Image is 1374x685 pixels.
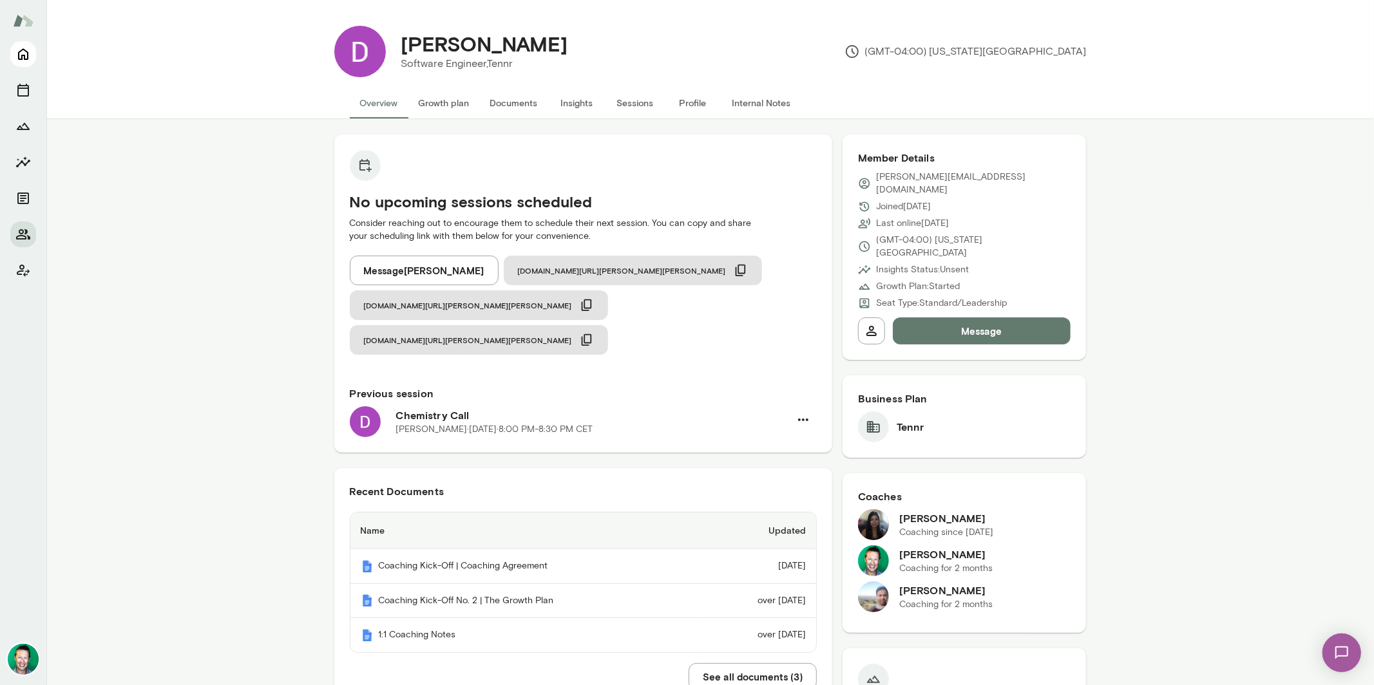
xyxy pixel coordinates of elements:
[899,598,993,611] p: Coaching for 2 months
[361,629,374,642] img: Mento | Coaching sessions
[548,88,606,118] button: Insights
[876,234,1071,259] p: (GMT-04:00) [US_STATE][GEOGRAPHIC_DATA]
[504,256,762,285] button: [DOMAIN_NAME][URL][PERSON_NAME][PERSON_NAME]
[876,171,1071,196] p: [PERSON_NAME][EMAIL_ADDRESS][DOMAIN_NAME]
[350,191,817,212] h5: No upcoming sessions scheduled
[334,26,386,77] img: Daniel Guillen
[350,618,703,652] th: 1:1 Coaching Notes
[893,317,1071,344] button: Message
[858,489,1071,504] h6: Coaches
[606,88,664,118] button: Sessions
[364,335,572,345] span: [DOMAIN_NAME][URL][PERSON_NAME][PERSON_NAME]
[10,77,36,103] button: Sessions
[350,512,703,549] th: Name
[350,549,703,584] th: Coaching Kick-Off | Coaching Agreement
[10,221,36,247] button: Members
[703,512,816,549] th: Updated
[350,483,817,499] h6: Recent Documents
[899,562,993,575] p: Coaching for 2 months
[876,263,969,276] p: Insights Status: Unsent
[899,547,993,562] h6: [PERSON_NAME]
[664,88,722,118] button: Profile
[899,583,993,598] h6: [PERSON_NAME]
[858,391,1071,406] h6: Business Plan
[13,8,33,33] img: Mento
[10,149,36,175] button: Insights
[858,581,889,612] img: Vipin Hegde
[10,185,36,211] button: Documents
[10,258,36,283] button: Client app
[480,88,548,118] button: Documents
[703,584,816,619] td: over [DATE]
[408,88,480,118] button: Growth plan
[396,423,593,436] p: [PERSON_NAME] · [DATE] · 8:00 PM-8:30 PM CET
[899,526,993,539] p: Coaching since [DATE]
[396,408,790,423] h6: Chemistry Call
[361,594,374,607] img: Mento | Coaching sessions
[858,545,889,576] img: Brian Lawrence
[858,150,1071,165] h6: Member Details
[8,644,39,675] img: Brian Lawrence
[858,509,889,540] img: Chiao Dyi
[350,290,608,320] button: [DOMAIN_NAME][URL][PERSON_NAME][PERSON_NAME]
[722,88,801,118] button: Internal Notes
[364,300,572,310] span: [DOMAIN_NAME][URL][PERSON_NAME][PERSON_NAME]
[518,265,726,276] span: [DOMAIN_NAME][URL][PERSON_NAME][PERSON_NAME]
[350,386,817,401] h6: Previous session
[350,256,499,285] button: Message[PERSON_NAME]
[350,88,408,118] button: Overview
[350,217,817,243] p: Consider reaching out to encourage them to schedule their next session. You can copy and share yo...
[350,325,608,355] button: [DOMAIN_NAME][URL][PERSON_NAME][PERSON_NAME]
[876,297,1007,310] p: Seat Type: Standard/Leadership
[10,41,36,67] button: Home
[899,511,993,526] h6: [PERSON_NAME]
[876,280,960,293] p: Growth Plan: Started
[876,217,949,230] p: Last online [DATE]
[350,584,703,619] th: Coaching Kick-Off No. 2 | The Growth Plan
[703,549,816,584] td: [DATE]
[10,113,36,139] button: Growth Plan
[844,44,1087,59] p: (GMT-04:00) [US_STATE][GEOGRAPHIC_DATA]
[703,618,816,652] td: over [DATE]
[897,419,924,435] h6: Tennr
[361,560,374,573] img: Mento | Coaching sessions
[401,32,568,56] h4: [PERSON_NAME]
[401,56,568,71] p: Software Engineer, Tennr
[876,200,931,213] p: Joined [DATE]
